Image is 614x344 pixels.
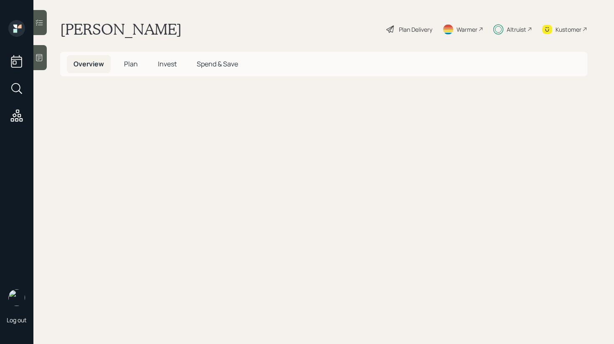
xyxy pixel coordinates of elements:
div: Altruist [507,25,526,34]
h1: [PERSON_NAME] [60,20,182,38]
div: Kustomer [556,25,581,34]
div: Warmer [457,25,477,34]
img: retirable_logo.png [8,289,25,306]
span: Spend & Save [197,59,238,68]
span: Invest [158,59,177,68]
div: Log out [7,316,27,324]
span: Plan [124,59,138,68]
div: Plan Delivery [399,25,432,34]
span: Overview [74,59,104,68]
